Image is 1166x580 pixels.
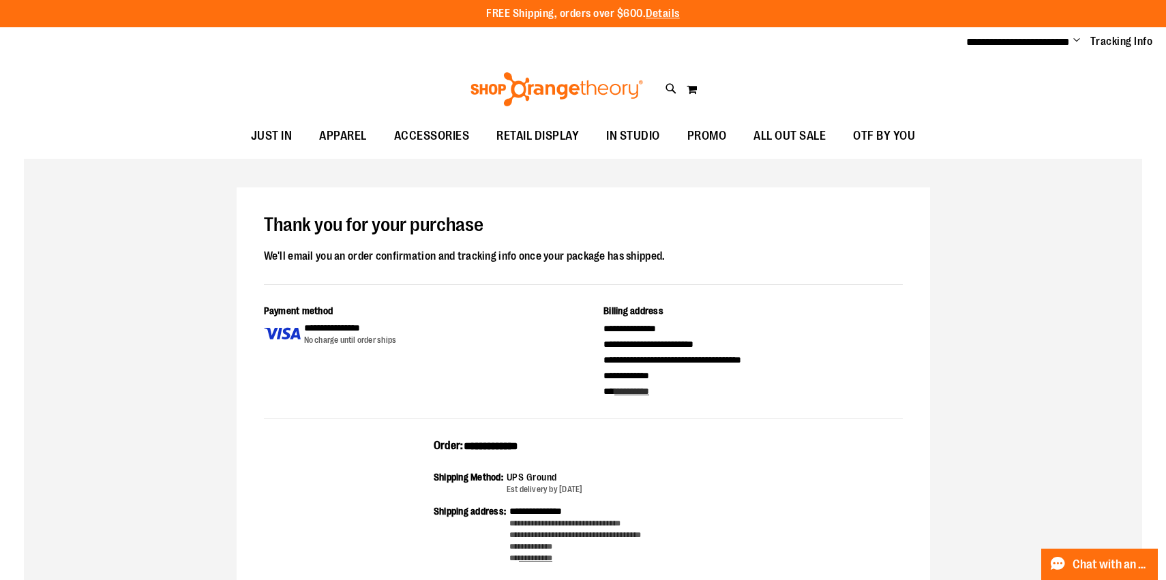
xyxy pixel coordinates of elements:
[264,215,903,236] h1: Thank you for your purchase
[1073,558,1150,571] span: Chat with an Expert
[304,335,397,346] div: No charge until order ships
[264,247,903,265] div: We'll email you an order confirmation and tracking info once your package has shipped.
[264,304,563,321] div: Payment method
[853,121,915,151] span: OTF BY YOU
[1041,549,1158,580] button: Chat with an Expert
[1090,34,1153,49] a: Tracking Info
[394,121,470,151] span: ACCESSORIES
[753,121,826,151] span: ALL OUT SALE
[468,72,645,106] img: Shop Orangetheory
[496,121,579,151] span: RETAIL DISPLAY
[434,504,509,565] div: Shipping address:
[646,7,680,20] a: Details
[434,438,733,463] div: Order:
[434,470,507,495] div: Shipping Method:
[251,121,293,151] span: JUST IN
[606,121,660,151] span: IN STUDIO
[507,485,583,494] span: Est delivery by [DATE]
[319,121,367,151] span: APPAREL
[603,304,903,321] div: Billing address
[486,6,680,22] p: FREE Shipping, orders over $600.
[687,121,727,151] span: PROMO
[264,321,301,346] img: Payment type icon
[1073,35,1080,48] button: Account menu
[507,470,583,484] div: UPS Ground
